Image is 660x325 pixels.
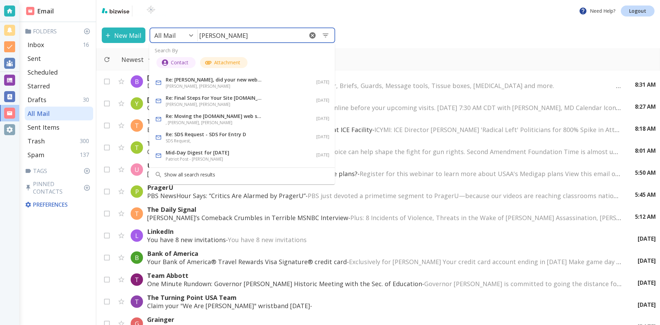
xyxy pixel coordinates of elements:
p: Check In for Upcoming Visits - [147,104,621,112]
p: [DATE] [638,279,656,286]
p: 8:01 AM [635,147,656,154]
div: Scheduled [25,65,93,79]
p: 5:12 AM [635,213,656,220]
p: [PERSON_NAME], Ready to learn more about Medigap insurance plans? - [147,170,621,178]
p: T [135,297,139,306]
p: [DATE] [638,235,656,242]
p: Pinned Contacts [25,180,93,195]
p: L [135,231,139,240]
p: Trash [27,137,45,145]
h6: [DATE] [316,79,329,86]
p: [EMAIL_ADDRESS][DOMAIN_NAME] [147,95,621,104]
p: You have 8 new invitations - [147,236,624,244]
p: 5:45 AM [635,191,656,198]
p: Starred [27,82,50,90]
p: T [135,121,139,130]
button: New Mail [102,28,145,43]
p: Tags [25,167,93,175]
p: All Mail [154,31,176,40]
p: 30 [83,96,92,104]
p: T [135,143,139,152]
button: Filter [114,52,159,67]
p: Team SAF [147,139,621,148]
h6: [PERSON_NAME], [PERSON_NAME] [166,83,262,90]
h6: [DATE] [316,133,329,140]
p: Re: [PERSON_NAME], did your new web provider actually deliver? [166,76,262,84]
div: Contact [156,57,196,68]
a: Logout [621,6,654,17]
p: Logout [629,9,646,13]
p: USAA [147,161,621,170]
div: Inbox16 [25,38,93,52]
p: Re: Final Steps For Your Site [DOMAIN_NAME] [166,94,262,102]
p: [PERSON_NAME] [147,73,621,82]
p: Sent Items [27,123,59,131]
h6: [DATE] [316,115,329,122]
p: U [134,165,139,174]
h2: Email [26,7,54,16]
p: Search By [155,46,178,54]
p: 137 [80,151,92,159]
div: Sent [25,52,93,65]
p: T [135,275,139,284]
p: Inbox [27,41,44,49]
p: Need Help? [579,7,615,15]
div: Sent Items [25,120,93,134]
p: 16 [83,41,92,48]
img: BioTech International [135,6,167,17]
h6: [DATE] [316,97,329,104]
span: ‌ ‌ ‌ ‌ ‌ ‌ ‌ ‌ ‌ ‌ ‌ ‌ ‌ ‌ ‌ ‌ ‌ ‌ ‌ ‌ ‌ ‌ ‌ ‌ ‌ ‌ ‌ ‌ ‌ ‌ ‌ ‌ ‌ ‌ ‌ ‌ ‌ ‌ ‌ ‌ ‌ ‌ ‌ ‌ ‌ ‌ ‌ ‌ ‌... [312,302,484,310]
p: Show all search results [164,171,329,179]
div: Attachment [200,57,248,68]
p: Re: Moving the [DOMAIN_NAME] web site to bizwise [166,112,262,120]
p: Scheduled [27,68,58,76]
p: Complete the Congressional Second Amendment Survey - [147,148,621,156]
p: LinkedIn [147,227,624,236]
p: Spam [27,151,44,159]
p: B [135,253,139,262]
p: Y [135,99,139,108]
div: Trash300 [25,134,93,148]
span: Contact [167,58,192,67]
p: Grainger [147,315,624,324]
p: One Minute Rundown: Governor [PERSON_NAME] Historic Meeting with the Sec. of Education - [147,280,624,288]
span: Attachment [210,58,244,67]
input: Search [198,28,303,42]
div: All Mail [25,107,93,120]
p: Breaking: ‘Injuries and Fatalities’ Reported Following Shooting at ICE Facility - [147,126,621,134]
p: P [135,187,139,196]
p: Depend Incontinence Care You Can Trust - [147,82,621,90]
p: 8:18 AM [635,125,656,132]
p: Folders [25,28,93,35]
img: DashboardSidebarEmail.svg [26,7,34,15]
p: [PERSON_NAME]’s Comeback Crumbles in Terrible MSNBC Interview - [147,214,621,222]
p: Preferences [25,201,92,208]
button: Refresh [101,53,113,66]
p: 300 [80,137,92,145]
h6: [PERSON_NAME], [PERSON_NAME] [166,101,262,108]
p: Claim your "We Are [PERSON_NAME]" wristband [DATE] - [147,302,624,310]
h6: Patriot Post - [PERSON_NAME] [166,156,262,163]
p: 8:31 AM [635,81,656,88]
div: Preferences [23,198,93,211]
p: [DATE] [638,301,656,308]
p: Team Abbott [147,271,624,280]
div: Spam137 [25,148,93,162]
p: All Mail [27,109,50,118]
p: Sent [27,54,41,63]
p: Your Bank of America® Travel Rewards Visa Signature® credit card - [147,258,624,266]
p: The Daily Signal [147,205,621,214]
span: You have 8 new invitations ͏ ͏ ͏ ͏ ͏ ͏ ͏ ͏ ͏ ͏ ͏ ͏ ͏ ͏ ͏ ͏ ͏ ͏ ͏ ͏ ͏ ͏ ͏ ͏ ͏ ͏ ͏ ͏ ͏ ͏ ͏ ͏ ͏ ͏ ͏ ... [228,236,456,244]
p: Re: SDS Request - SDS For Entry D [166,130,262,139]
p: 8:27 AM [635,103,656,110]
p: The Daily Signal [147,117,621,126]
p: 5:50 AM [635,169,656,176]
p: Mid-Day Digest for [DATE] [166,149,262,157]
span: Protective Underwear, Briefs, Guards, Message tools, Tissue boxes, [MEDICAL_DATA] and more. ͏ ͏ ͏... [271,82,654,90]
p: [DATE] [638,257,656,264]
p: T [135,209,139,218]
h6: SDS Request, [166,138,262,144]
div: Starred [25,79,93,93]
div: Drafts30 [25,93,93,107]
img: bizwise [102,8,129,13]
